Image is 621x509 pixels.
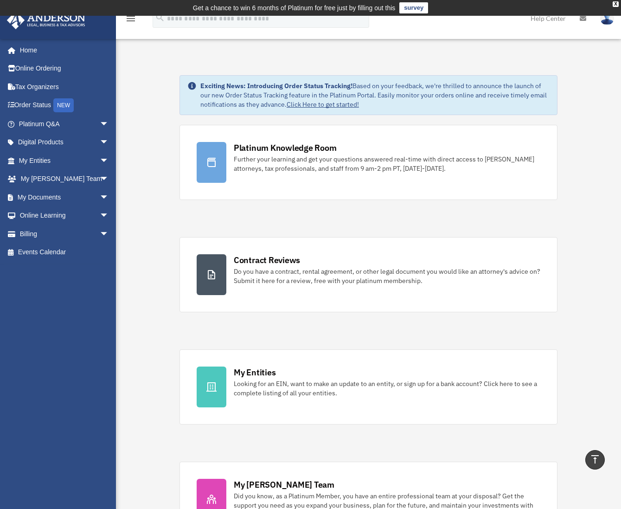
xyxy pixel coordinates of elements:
[585,450,605,470] a: vertical_align_top
[6,77,123,96] a: Tax Organizers
[234,142,337,154] div: Platinum Knowledge Room
[234,479,334,490] div: My [PERSON_NAME] Team
[287,100,359,109] a: Click Here to get started!
[100,170,118,189] span: arrow_drop_down
[155,13,165,23] i: search
[6,115,123,133] a: Platinum Q&Aarrow_drop_down
[6,225,123,243] a: Billingarrow_drop_down
[100,133,118,152] span: arrow_drop_down
[6,188,123,206] a: My Documentsarrow_drop_down
[6,96,123,115] a: Order StatusNEW
[125,16,136,24] a: menu
[179,125,557,200] a: Platinum Knowledge Room Further your learning and get your questions answered real-time with dire...
[100,225,118,244] span: arrow_drop_down
[53,98,74,112] div: NEW
[6,151,123,170] a: My Entitiesarrow_drop_down
[179,237,557,312] a: Contract Reviews Do you have a contract, rental agreement, or other legal document you would like...
[6,170,123,188] a: My [PERSON_NAME] Teamarrow_drop_down
[6,206,123,225] a: Online Learningarrow_drop_down
[6,133,123,152] a: Digital Productsarrow_drop_down
[100,151,118,170] span: arrow_drop_down
[234,254,300,266] div: Contract Reviews
[200,81,550,109] div: Based on your feedback, we're thrilled to announce the launch of our new Order Status Tracking fe...
[179,349,557,425] a: My Entities Looking for an EIN, want to make an update to an entity, or sign up for a bank accoun...
[600,12,614,25] img: User Pic
[6,41,118,59] a: Home
[613,1,619,7] div: close
[4,11,88,29] img: Anderson Advisors Platinum Portal
[589,454,601,465] i: vertical_align_top
[234,155,540,173] div: Further your learning and get your questions answered real-time with direct access to [PERSON_NAM...
[399,2,428,13] a: survey
[200,82,352,90] strong: Exciting News: Introducing Order Status Tracking!
[193,2,396,13] div: Get a chance to win 6 months of Platinum for free just by filling out this
[100,188,118,207] span: arrow_drop_down
[100,206,118,226] span: arrow_drop_down
[6,59,123,78] a: Online Ordering
[234,379,540,398] div: Looking for an EIN, want to make an update to an entity, or sign up for a bank account? Click her...
[6,243,123,262] a: Events Calendar
[234,267,540,285] div: Do you have a contract, rental agreement, or other legal document you would like an attorney's ad...
[125,13,136,24] i: menu
[234,367,275,378] div: My Entities
[100,115,118,134] span: arrow_drop_down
